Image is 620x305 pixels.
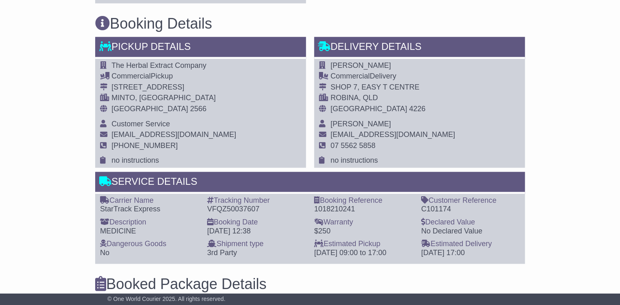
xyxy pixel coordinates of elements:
[314,196,413,205] div: Booking Reference
[330,72,455,81] div: Delivery
[112,72,236,81] div: Pickup
[314,205,413,214] div: 1018210241
[95,172,525,194] div: Service Details
[207,205,306,214] div: VFQZ50037607
[207,249,237,257] span: 3rd Party
[207,218,306,227] div: Booking Date
[112,72,151,80] span: Commercial
[112,83,236,92] div: [STREET_ADDRESS]
[190,105,206,113] span: 2566
[409,105,425,113] span: 4226
[421,240,520,249] div: Estimated Delivery
[330,156,378,164] span: no instructions
[330,94,455,103] div: ROBINA, QLD
[100,240,199,249] div: Dangerous Goods
[314,240,413,249] div: Estimated Pickup
[314,218,413,227] div: Warranty
[100,205,199,214] div: StarTrack Express
[107,296,225,302] span: © One World Courier 2025. All rights reserved.
[207,240,306,249] div: Shipment type
[314,249,413,258] div: [DATE] 09:00 to 17:00
[112,130,236,139] span: [EMAIL_ADDRESS][DOMAIN_NAME]
[100,249,109,257] span: No
[112,94,236,103] div: MINTO, [GEOGRAPHIC_DATA]
[112,61,206,70] span: The Herbal Extract Company
[112,120,170,128] span: Customer Service
[330,83,455,92] div: SHOP 7, EASY T CENTRE
[314,37,525,59] div: Delivery Details
[112,156,159,164] span: no instructions
[100,218,199,227] div: Description
[207,227,306,236] div: [DATE] 12:38
[421,218,520,227] div: Declared Value
[314,227,413,236] div: $250
[95,276,525,292] h3: Booked Package Details
[112,141,178,150] span: [PHONE_NUMBER]
[421,249,520,258] div: [DATE] 17:00
[95,37,306,59] div: Pickup Details
[207,196,306,205] div: Tracking Number
[330,72,370,80] span: Commercial
[330,141,375,150] span: 07 5562 5858
[330,105,407,113] span: [GEOGRAPHIC_DATA]
[100,227,199,236] div: MEDICINE
[112,105,188,113] span: [GEOGRAPHIC_DATA]
[421,196,520,205] div: Customer Reference
[330,120,391,128] span: [PERSON_NAME]
[95,16,525,32] h3: Booking Details
[330,61,391,70] span: [PERSON_NAME]
[421,205,520,214] div: C101174
[330,130,455,139] span: [EMAIL_ADDRESS][DOMAIN_NAME]
[100,196,199,205] div: Carrier Name
[421,227,520,236] div: No Declared Value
